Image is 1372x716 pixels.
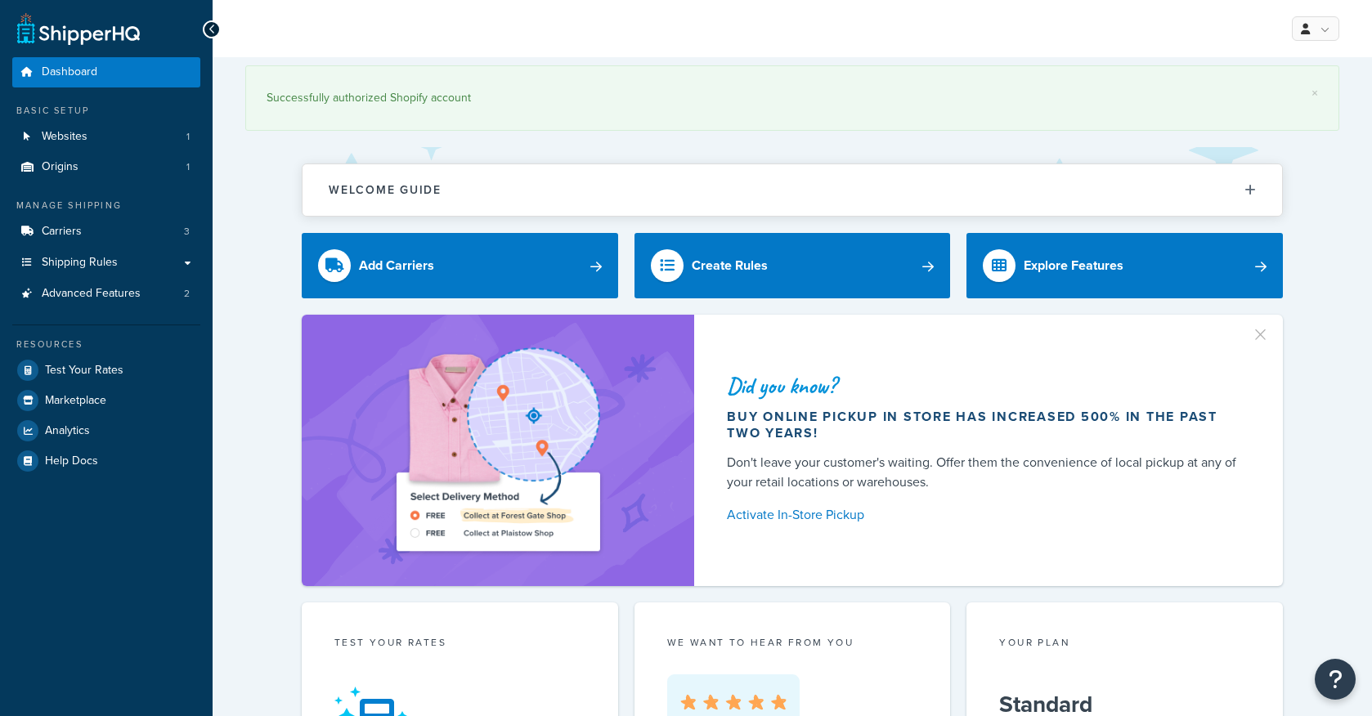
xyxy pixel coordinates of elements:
div: Explore Features [1024,254,1123,277]
div: Basic Setup [12,104,200,118]
a: × [1311,87,1318,100]
a: Advanced Features2 [12,279,200,309]
img: ad-shirt-map-b0359fc47e01cab431d101c4b569394f6a03f54285957d908178d52f29eb9668.png [350,339,646,562]
p: we want to hear from you [667,635,918,650]
span: 1 [186,160,190,174]
div: Did you know? [727,374,1244,397]
span: Test Your Rates [45,364,123,378]
a: Dashboard [12,57,200,87]
div: Test your rates [334,635,585,654]
h2: Welcome Guide [329,184,442,196]
span: Origins [42,160,78,174]
a: Explore Features [966,233,1283,298]
span: Dashboard [42,65,97,79]
span: Shipping Rules [42,256,118,270]
div: Add Carriers [359,254,434,277]
span: Analytics [45,424,90,438]
a: Create Rules [634,233,951,298]
a: Marketplace [12,386,200,415]
div: Buy online pickup in store has increased 500% in the past two years! [727,409,1244,441]
div: Manage Shipping [12,199,200,213]
a: Add Carriers [302,233,618,298]
a: Test Your Rates [12,356,200,385]
a: Origins1 [12,152,200,182]
span: 1 [186,130,190,144]
span: Websites [42,130,87,144]
li: Advanced Features [12,279,200,309]
button: Open Resource Center [1315,659,1356,700]
a: Carriers3 [12,217,200,247]
li: Carriers [12,217,200,247]
div: Resources [12,338,200,351]
li: Origins [12,152,200,182]
button: Welcome Guide [303,164,1282,216]
span: Carriers [42,225,82,239]
a: Analytics [12,416,200,445]
a: Shipping Rules [12,248,200,278]
a: Websites1 [12,122,200,152]
span: Help Docs [45,454,98,468]
a: Help Docs [12,446,200,476]
a: Activate In-Store Pickup [727,503,1244,526]
div: Your Plan [999,635,1250,654]
span: Marketplace [45,394,106,408]
div: Don't leave your customer's waiting. Offer them the convenience of local pickup at any of your re... [727,453,1244,492]
span: 2 [184,287,190,301]
span: 3 [184,225,190,239]
div: Successfully authorized Shopify account [267,87,1318,110]
div: Create Rules [692,254,768,277]
span: Advanced Features [42,287,141,301]
li: Websites [12,122,200,152]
